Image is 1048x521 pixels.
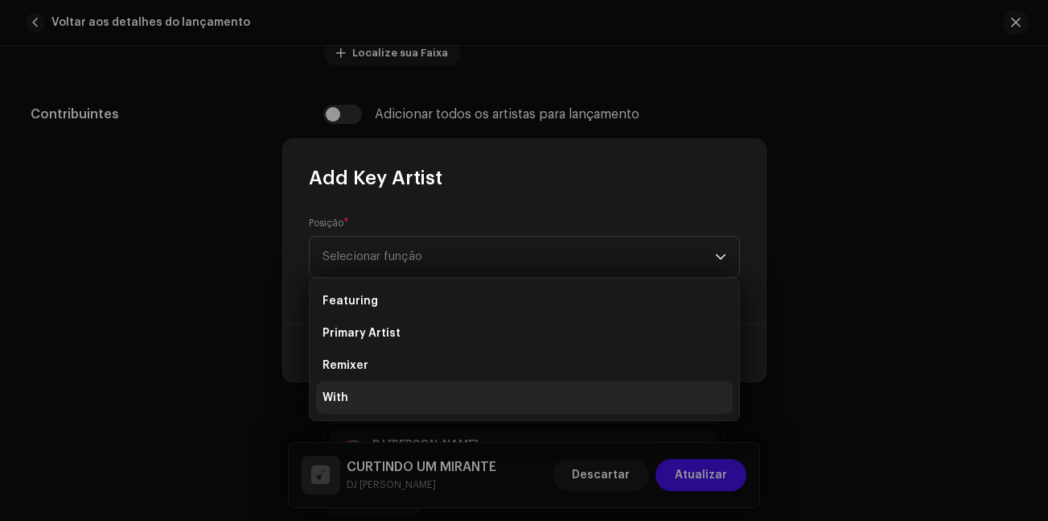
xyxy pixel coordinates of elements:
ul: Option List [310,279,739,420]
label: Posição [309,217,349,229]
li: With [316,382,733,414]
span: Add Key Artist [309,165,442,191]
span: Remixer [323,358,368,374]
span: Selecionar função [323,237,715,277]
span: With [323,390,348,406]
span: Featuring [323,293,378,309]
div: dropdown trigger [715,237,726,277]
li: Remixer [316,349,733,382]
li: Featuring [316,285,733,317]
span: Primary Artist [323,325,401,341]
li: Primary Artist [316,317,733,349]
